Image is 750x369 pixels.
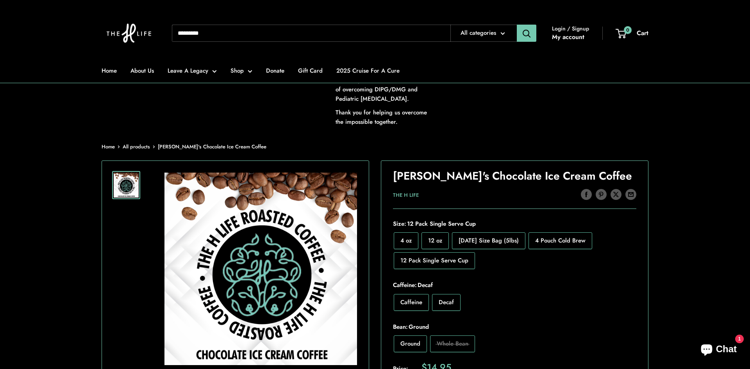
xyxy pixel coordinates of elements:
[172,25,450,42] input: Search...
[439,298,454,307] span: Decaf
[114,173,139,198] img: David Jr.'s Chocolate Ice Cream Coffee
[393,321,636,332] span: Bean:
[611,189,621,200] a: Tweet on Twitter
[437,339,468,348] span: Whole Bean
[102,65,117,76] a: Home
[394,335,427,352] label: Ground
[459,236,519,245] span: [DATE] Size Bag (5lbs)
[408,323,429,331] span: Ground
[596,189,607,200] a: Pin on Pinterest
[394,294,429,311] label: Caffeine
[102,142,266,152] nav: Breadcrumb
[552,23,589,34] span: Login / Signup
[552,31,584,43] a: My account
[694,337,744,363] inbox-online-store-chat: Shopify online store chat
[400,256,468,265] span: 12 Pack Single Serve Cup
[400,339,420,348] span: Ground
[616,27,648,39] a: 0 Cart
[266,65,284,76] a: Donate
[517,25,536,42] button: Search
[432,294,461,311] label: Decaf
[158,143,266,150] span: [PERSON_NAME]'s Chocolate Ice Cream Coffee
[336,108,433,127] p: Thank you for helping us overcome the impossible together.
[393,280,636,291] span: Caffeine:
[336,65,400,76] a: 2025 Cruise For A Cure
[406,219,476,228] span: 12 Pack Single Serve Cup
[393,191,419,199] a: The H Life
[529,232,592,249] label: 4 Pouch Cold Brew
[428,236,442,245] span: 12 oz
[394,232,418,249] label: 4 oz
[581,189,592,200] a: Share on Facebook
[625,189,636,200] a: Share by email
[164,173,357,365] img: David Jr.'s Chocolate Ice Cream Coffee
[394,252,475,269] label: 12 Pack Single Serve Cup
[417,281,433,289] span: Decaf
[130,65,154,76] a: About Us
[400,298,422,307] span: Caffeine
[230,65,252,76] a: Shop
[336,66,433,103] p: Every purchase made at The H Life, is directly invested into our mission of overcoming DIPG/DMG a...
[393,168,636,184] h1: [PERSON_NAME]'s Chocolate Ice Cream Coffee
[624,26,632,34] span: 0
[393,218,636,229] span: Size:
[298,65,323,76] a: Gift Card
[430,335,475,352] label: Whole Bean
[168,65,217,76] a: Leave A Legacy
[400,236,412,245] span: 4 oz
[421,232,449,249] label: 12 oz
[637,29,648,37] span: Cart
[452,232,525,249] label: Monday Size Bag (5lbs)
[535,236,586,245] span: 4 Pouch Cold Brew
[123,143,150,150] a: All products
[102,8,156,59] img: The H Life
[102,143,115,150] a: Home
